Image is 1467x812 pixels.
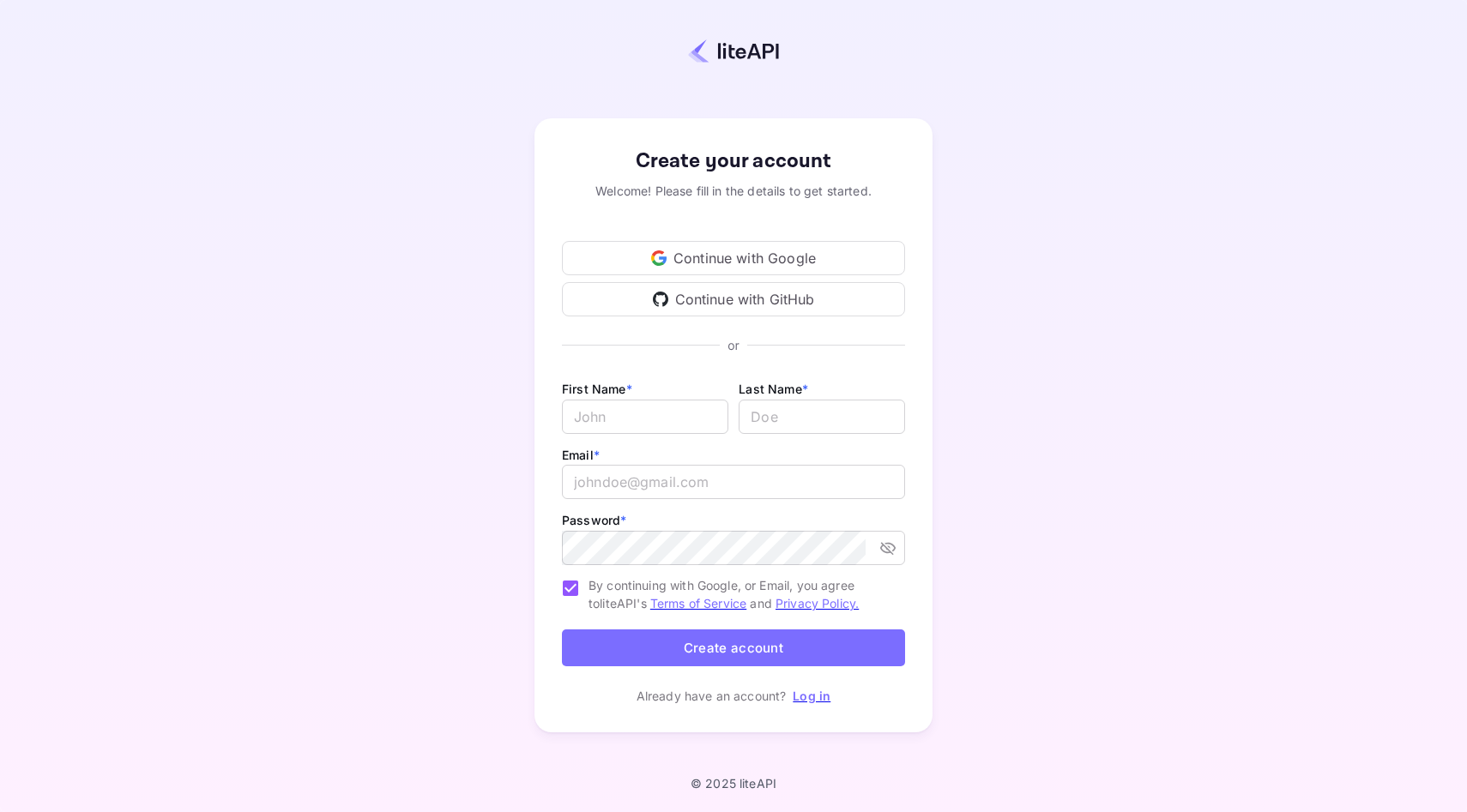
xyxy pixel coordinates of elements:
div: Continue with Google [562,241,905,275]
img: liteapi [688,39,779,63]
label: Password [562,513,626,527]
div: Create your account [562,146,905,177]
label: First Name [562,382,632,396]
p: Already have an account? [637,687,787,705]
a: Log in [793,689,830,703]
div: Continue with GitHub [562,282,905,316]
button: Create account [562,629,905,666]
input: Doe [739,400,905,434]
div: Welcome! Please fill in the details to get started. [562,182,905,200]
a: Privacy Policy. [776,596,859,611]
input: johndoe@gmail.com [562,465,905,499]
p: © 2025 liteAPI [691,776,776,791]
a: Terms of Service [650,596,746,611]
label: Email [562,448,600,462]
label: Last Name [739,382,808,396]
span: By continuing with Google, or Email, you agree to liteAPI's and [589,576,891,612]
input: John [562,400,728,434]
button: toggle password visibility [872,532,903,563]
